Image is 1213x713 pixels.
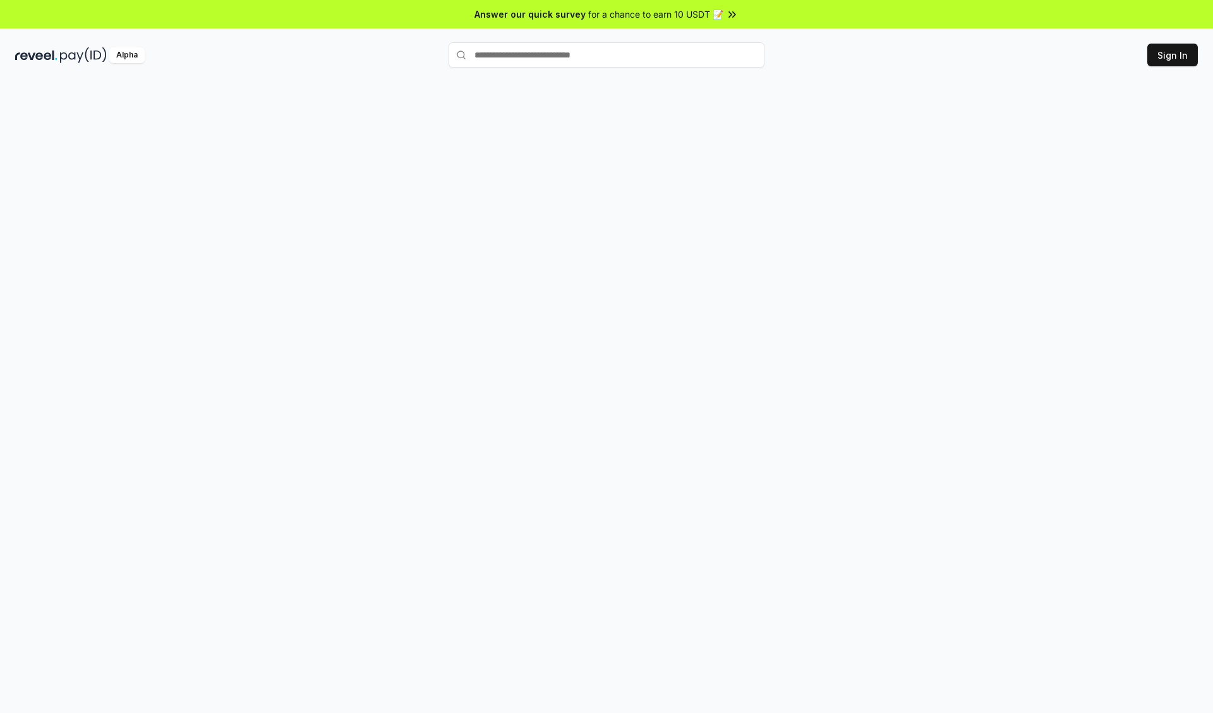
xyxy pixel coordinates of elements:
div: Alpha [109,47,145,63]
img: reveel_dark [15,47,57,63]
img: pay_id [60,47,107,63]
span: Answer our quick survey [474,8,586,21]
button: Sign In [1147,44,1198,66]
span: for a chance to earn 10 USDT 📝 [588,8,723,21]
